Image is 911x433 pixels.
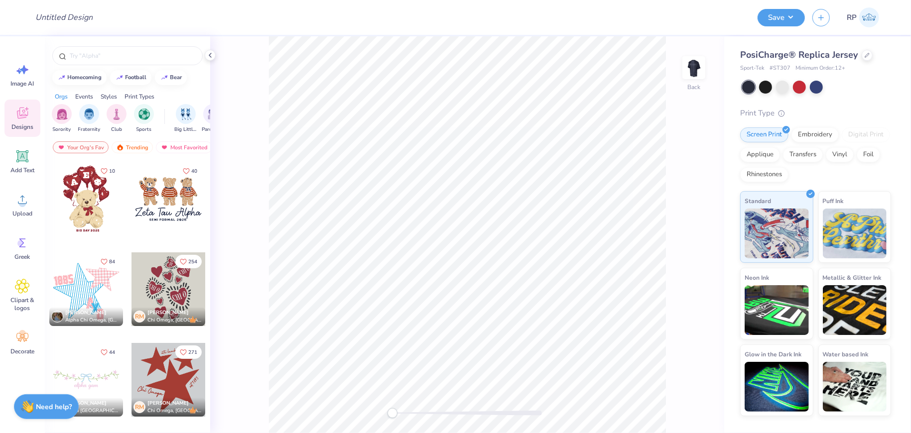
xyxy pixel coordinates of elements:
[6,296,39,312] span: Clipart & logos
[740,108,891,119] div: Print Type
[174,104,197,133] button: filter button
[823,349,869,359] span: Water based Ink
[745,362,809,412] img: Glow in the Dark Ink
[770,64,790,73] span: # ST307
[65,407,119,415] span: Alpha [GEOGRAPHIC_DATA], [US_STATE][GEOGRAPHIC_DATA]
[191,169,197,174] span: 40
[65,400,107,407] span: [PERSON_NAME]
[155,70,187,85] button: bear
[96,345,120,359] button: Like
[388,408,397,418] div: Accessibility label
[160,144,168,151] img: most_fav.gif
[745,196,771,206] span: Standard
[112,141,153,153] div: Trending
[126,75,147,80] div: football
[96,164,120,178] button: Like
[134,104,154,133] div: filter for Sports
[10,166,34,174] span: Add Text
[847,12,857,23] span: RP
[202,104,225,133] button: filter button
[188,259,197,264] span: 254
[116,144,124,151] img: trending.gif
[53,126,71,133] span: Sorority
[160,75,168,81] img: trend_line.gif
[111,108,122,120] img: Club Image
[826,147,854,162] div: Vinyl
[27,7,101,27] input: Untitled Design
[202,104,225,133] div: filter for Parent's Weekend
[745,272,769,283] span: Neon Ink
[684,58,704,78] img: Back
[133,401,145,413] div: RM
[842,127,890,142] div: Digital Print
[175,255,202,268] button: Like
[823,272,882,283] span: Metallic & Glitter Ink
[823,196,844,206] span: Puff Ink
[174,126,197,133] span: Big Little Reveal
[823,209,887,258] img: Puff Ink
[758,9,805,26] button: Save
[842,7,884,27] a: RP
[740,64,765,73] span: Sport-Tek
[147,407,201,415] span: Chi Omega, [GEOGRAPHIC_DATA]
[202,126,225,133] span: Parent's Weekend
[52,104,72,133] button: filter button
[208,108,219,120] img: Parent's Weekend Image
[52,104,72,133] div: filter for Sorority
[147,309,189,316] span: [PERSON_NAME]
[170,75,182,80] div: bear
[78,104,101,133] div: filter for Fraternity
[857,147,880,162] div: Foil
[107,104,127,133] div: filter for Club
[52,70,107,85] button: homecoming
[687,83,700,92] div: Back
[75,92,93,101] div: Events
[859,7,879,27] img: Rahul Panda
[78,104,101,133] button: filter button
[188,350,197,355] span: 271
[138,108,150,120] img: Sports Image
[740,127,788,142] div: Screen Print
[55,92,68,101] div: Orgs
[12,210,32,217] span: Upload
[68,75,102,80] div: homecoming
[109,259,115,264] span: 84
[65,309,107,316] span: [PERSON_NAME]
[178,164,202,178] button: Like
[133,311,145,323] div: RM
[109,169,115,174] span: 10
[823,362,887,412] img: Water based Ink
[110,70,151,85] button: football
[823,285,887,335] img: Metallic & Glitter Ink
[156,141,212,153] div: Most Favorited
[53,141,109,153] div: Your Org's Fav
[174,104,197,133] div: filter for Big Little Reveal
[783,147,823,162] div: Transfers
[180,108,191,120] img: Big Little Reveal Image
[134,104,154,133] button: filter button
[96,255,120,268] button: Like
[745,349,801,359] span: Glow in the Dark Ink
[11,123,33,131] span: Designs
[78,126,101,133] span: Fraternity
[101,92,117,101] div: Styles
[795,64,845,73] span: Minimum Order: 12 +
[147,400,189,407] span: [PERSON_NAME]
[69,51,196,61] input: Try "Alpha"
[10,347,34,355] span: Decorate
[740,167,788,182] div: Rhinestones
[136,126,152,133] span: Sports
[11,80,34,88] span: Image AI
[745,209,809,258] img: Standard
[175,345,202,359] button: Like
[65,317,119,324] span: Alpha Chi Omega, [GEOGRAPHIC_DATA]
[56,108,68,120] img: Sorority Image
[791,127,839,142] div: Embroidery
[740,49,858,61] span: PosiCharge® Replica Jersey
[147,317,201,324] span: Chi Omega, [GEOGRAPHIC_DATA]
[109,350,115,355] span: 44
[116,75,124,81] img: trend_line.gif
[36,402,72,412] strong: Need help?
[58,75,66,81] img: trend_line.gif
[125,92,154,101] div: Print Types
